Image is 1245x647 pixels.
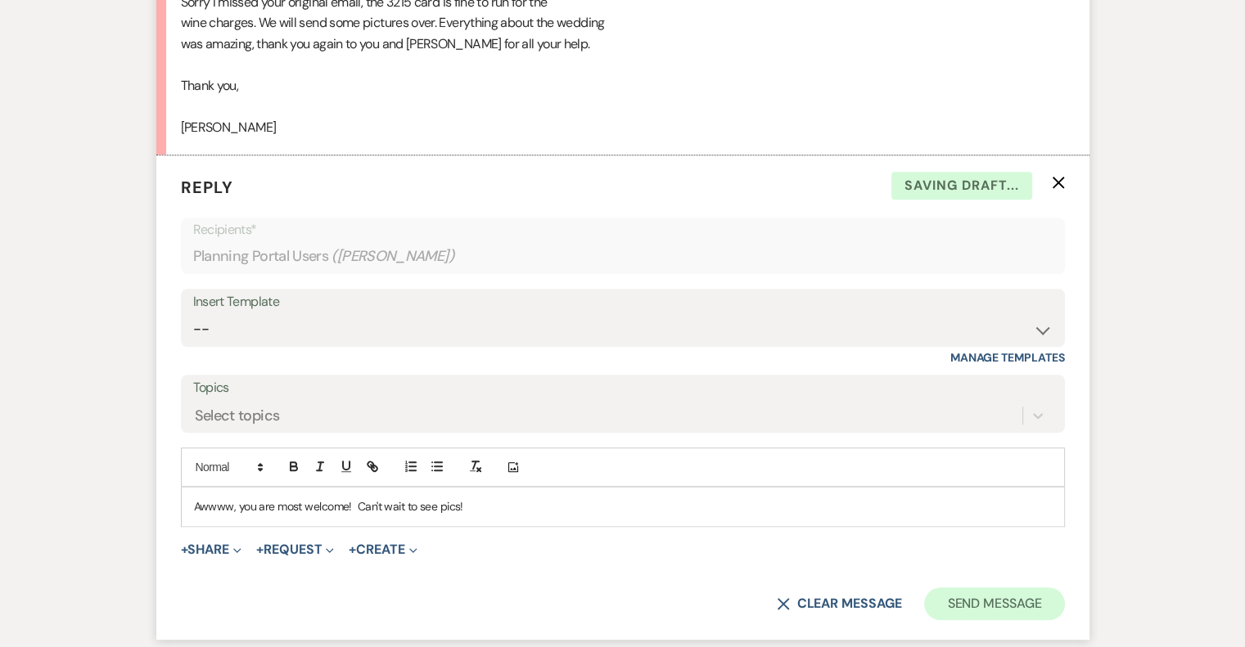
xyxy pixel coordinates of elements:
p: Awwww, you are most welcome! Can't wait to see pics! [194,497,1052,515]
div: Insert Template [193,290,1053,314]
button: Share [181,543,242,556]
label: Topics [193,376,1053,400]
button: Send Message [924,587,1064,620]
a: Manage Templates [950,350,1065,365]
span: + [181,543,188,556]
div: Planning Portal Users [193,240,1053,272]
button: Create [349,543,417,556]
span: ( [PERSON_NAME] ) [332,245,454,267]
span: + [256,543,264,556]
span: Saving draft... [891,172,1032,200]
span: Reply [181,177,233,198]
button: Clear message [777,597,901,610]
button: Request [256,543,334,556]
div: Select topics [195,405,280,427]
p: Recipients* [193,219,1053,240]
span: + [349,543,356,556]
